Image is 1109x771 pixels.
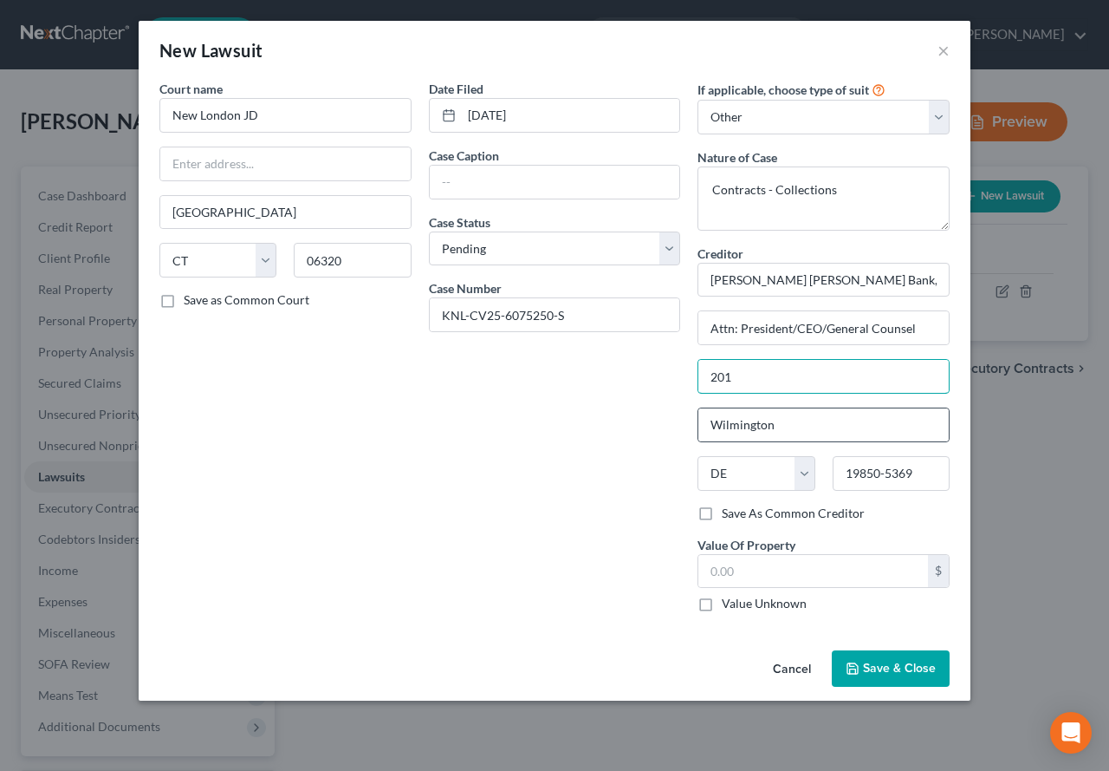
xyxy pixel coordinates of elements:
[832,650,950,687] button: Save & Close
[159,40,197,61] span: New
[429,279,502,297] label: Case Number
[697,246,743,261] span: Creditor
[697,536,795,554] label: Value Of Property
[937,40,950,61] button: ×
[697,148,777,167] label: Nature of Case
[160,147,411,180] input: Enter address...
[698,555,928,588] input: 0.00
[722,595,807,612] label: Value Unknown
[462,99,680,132] input: MM/DD/YYYY
[697,81,869,99] label: If applicable, choose type of suit
[430,298,680,331] input: #
[833,456,950,491] input: Enter zip...
[159,82,223,96] span: Court name
[160,196,411,229] input: Enter city...
[159,98,412,133] input: Search court by name...
[759,652,825,687] button: Cancel
[698,360,949,393] input: Apt, Suite, etc...
[698,311,949,344] input: Enter address...
[294,243,411,278] input: Enter zip...
[698,408,949,441] input: Enter city...
[184,291,309,309] label: Save as Common Court
[429,80,483,98] label: Date Filed
[429,147,499,165] label: Case Caption
[722,505,865,522] label: Save As Common Creditor
[429,215,490,230] span: Case Status
[928,555,949,588] div: $
[863,661,936,676] span: Save & Close
[1050,712,1092,754] div: Open Intercom Messenger
[697,263,950,297] input: Search creditor by name...
[201,40,263,61] span: Lawsuit
[430,166,680,199] input: --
